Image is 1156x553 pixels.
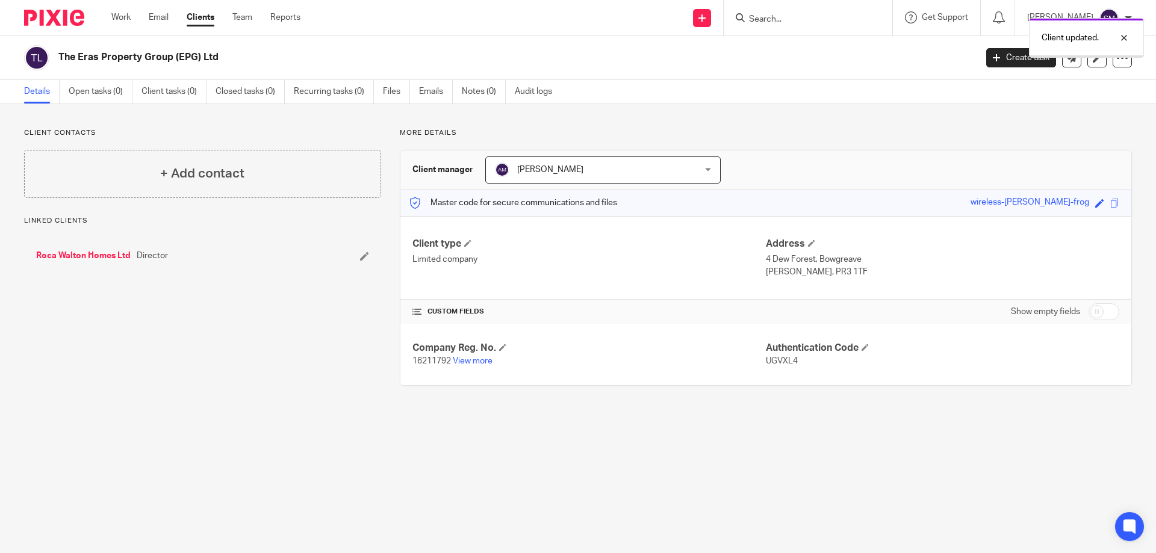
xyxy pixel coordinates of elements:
p: [PERSON_NAME], PR3 1TF [766,266,1119,278]
p: Client contacts [24,128,381,138]
h3: Client manager [412,164,473,176]
a: Reports [270,11,300,23]
a: Details [24,80,60,103]
p: Limited company [412,253,766,265]
a: Emails [419,80,453,103]
p: 4 Dew Forest, Bowgreave [766,253,1119,265]
span: Director [137,250,168,262]
h4: CUSTOM FIELDS [412,307,766,317]
p: Linked clients [24,216,381,226]
h4: Authentication Code [766,342,1119,354]
img: svg%3E [495,162,509,177]
a: Client tasks (0) [141,80,207,103]
img: svg%3E [24,45,49,70]
span: UGVXL4 [766,357,798,365]
h2: The Eras Property Group (EPG) Ltd [58,51,786,64]
a: Email [149,11,169,23]
a: View more [453,357,493,365]
h4: Company Reg. No. [412,342,766,354]
p: More details [400,128,1132,138]
label: Show empty fields [1011,306,1080,318]
h4: + Add contact [160,164,244,183]
span: 16211792 [412,357,451,365]
a: Audit logs [515,80,561,103]
a: Open tasks (0) [69,80,132,103]
a: Team [232,11,252,23]
a: Closed tasks (0) [216,80,285,103]
a: Roca Walton Homes Ltd [36,250,131,262]
a: Recurring tasks (0) [294,80,374,103]
div: wireless-[PERSON_NAME]-frog [971,196,1089,210]
h4: Client type [412,238,766,250]
a: Create task [986,48,1056,67]
p: Master code for secure communications and files [409,197,617,209]
span: [PERSON_NAME] [517,165,583,174]
p: Client updated. [1042,32,1099,44]
a: Notes (0) [462,80,506,103]
h4: Address [766,238,1119,250]
img: svg%3E [1099,8,1119,28]
img: Pixie [24,10,84,26]
a: Work [111,11,131,23]
a: Files [383,80,410,103]
a: Clients [187,11,214,23]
